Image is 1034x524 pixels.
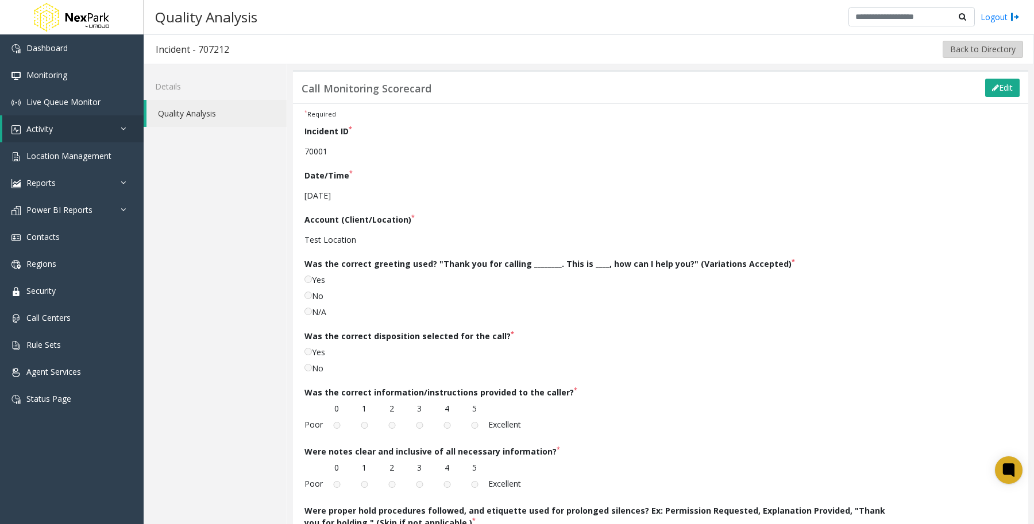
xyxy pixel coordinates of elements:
span: Agent Services [26,366,81,377]
p: [DATE] [304,185,895,205]
input: 0 [333,481,341,488]
label: 5 [461,402,488,414]
span: Rule Sets [26,339,61,350]
input: 5 [471,481,479,488]
h3: Incident - 707212 [144,36,241,63]
span: Excellent [488,419,521,430]
img: 'icon' [11,260,21,269]
label: 2 [378,402,406,414]
label: Yes [304,274,325,286]
span: Contacts [26,231,60,242]
img: logout [1010,11,1020,23]
span: Reports [26,177,56,188]
input: 2 [388,481,396,488]
span: Poor [304,419,323,430]
label: No [304,362,323,374]
input: 2 [388,422,396,429]
input: 5 [471,422,479,429]
label: N/A [304,306,326,318]
div: Required [304,110,1017,119]
label: 4 [433,402,461,414]
label: Were notes clear and inclusive of all necessary information? [304,445,560,457]
label: 0 [323,461,350,473]
button: Edit [985,79,1020,97]
a: Logout [981,11,1020,23]
input: 4 [443,422,451,429]
span: Location Management [26,150,111,161]
input: 1 [361,422,368,429]
label: 3 [406,461,433,473]
span: Poor [304,478,323,489]
label: 1 [350,402,378,414]
label: 1 [350,461,378,473]
span: Security [26,285,56,296]
label: 3 [406,402,433,414]
label: Was the correct disposition selected for the call? [304,330,514,342]
input: Yes [304,348,312,355]
a: Quality Analysis [146,100,287,127]
span: Activity [26,123,53,134]
input: 3 [416,422,423,429]
img: 'icon' [11,206,21,215]
span: Dashboard [26,42,68,53]
label: Yes [304,346,325,358]
label: Was the correct information/instructions provided to the caller? [304,386,577,398]
input: Yes [304,275,312,283]
label: Was the correct greeting used? "Thank you for calling ________. This is ____, how can I help you?... [304,258,795,270]
h3: Quality Analysis [149,3,263,31]
span: Excellent [488,478,521,489]
input: 3 [416,481,423,488]
label: Incident ID [304,125,352,137]
span: Regions [26,258,56,269]
img: 'icon' [11,395,21,404]
img: 'icon' [11,44,21,53]
label: Date/Time [304,169,353,181]
input: 4 [443,481,451,488]
input: No [304,292,312,299]
span: Call Centers [26,312,71,323]
img: 'icon' [11,314,21,323]
input: N/A [304,308,312,315]
img: 'icon' [11,152,21,161]
label: 0 [323,402,350,414]
input: No [304,364,312,371]
img: 'icon' [11,287,21,296]
label: Account (Client/Location) [304,214,415,226]
img: 'icon' [11,125,21,134]
span: Live Queue Monitor [26,96,101,107]
button: Back to Directory [943,41,1023,58]
label: No [304,290,323,302]
span: Status Page [26,393,71,404]
p: Test Location [304,230,895,250]
label: 2 [378,461,406,473]
p: 70001 [304,141,895,161]
h3: Call Monitoring Scorecard [302,83,943,95]
span: Monitoring [26,69,67,80]
label: 4 [433,461,461,473]
img: 'icon' [11,233,21,242]
input: 1 [361,481,368,488]
img: 'icon' [11,179,21,188]
img: 'icon' [11,341,21,350]
input: 0 [333,422,341,429]
img: 'icon' [11,98,21,107]
label: 5 [461,461,488,473]
a: Activity [2,115,144,142]
img: 'icon' [11,368,21,377]
span: Power BI Reports [26,204,92,215]
img: 'icon' [11,71,21,80]
a: Details [144,73,287,100]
